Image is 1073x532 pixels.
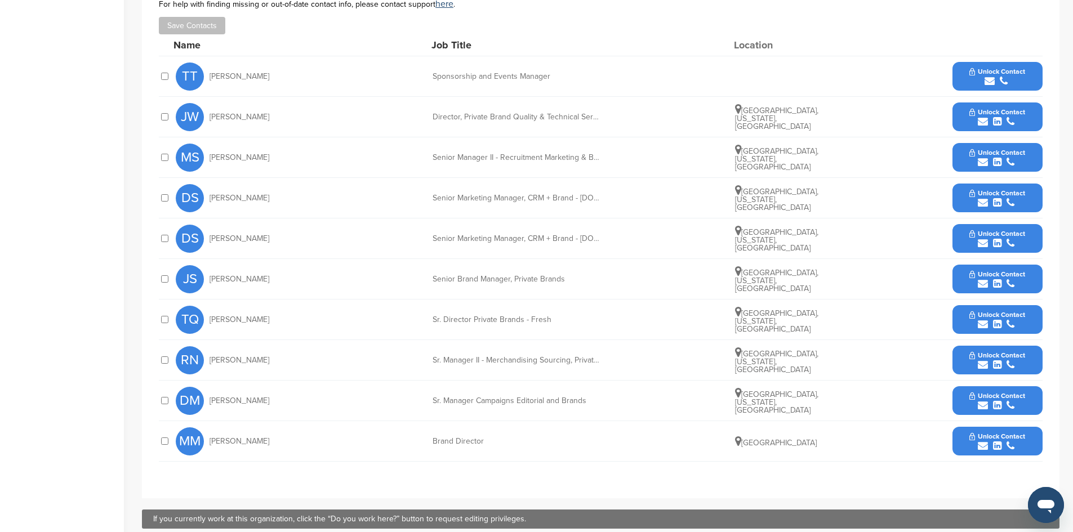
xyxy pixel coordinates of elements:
span: RN [176,346,204,374]
span: [GEOGRAPHIC_DATA], [US_STATE], [GEOGRAPHIC_DATA] [735,146,818,172]
span: Unlock Contact [969,351,1025,359]
div: Director, Private Brand Quality & Technical Services, Entertainment, Toys & Seasonal [433,113,602,121]
div: Location [734,40,818,50]
span: [GEOGRAPHIC_DATA], [US_STATE], [GEOGRAPHIC_DATA] [735,227,818,253]
button: Unlock Contact [956,343,1039,377]
div: Brand Director [433,437,602,445]
span: Unlock Contact [969,432,1025,440]
span: [PERSON_NAME] [210,235,269,243]
button: Unlock Contact [956,141,1039,175]
span: [GEOGRAPHIC_DATA], [US_STATE], [GEOGRAPHIC_DATA] [735,268,818,293]
div: Sponsorship and Events Manager [433,73,602,81]
span: DS [176,184,204,212]
span: Unlock Contact [969,189,1025,197]
span: [GEOGRAPHIC_DATA], [US_STATE], [GEOGRAPHIC_DATA] [735,309,818,334]
span: JW [176,103,204,131]
button: Unlock Contact [956,384,1039,418]
span: Unlock Contact [969,108,1025,116]
span: [GEOGRAPHIC_DATA] [735,438,817,448]
button: Unlock Contact [956,60,1039,93]
button: Unlock Contact [956,100,1039,134]
span: Unlock Contact [969,311,1025,319]
div: Name [173,40,297,50]
span: [PERSON_NAME] [210,194,269,202]
span: Unlock Contact [969,149,1025,157]
button: Unlock Contact [956,424,1039,458]
div: If you currently work at this organization, click the “Do you work here?” button to request editi... [153,515,1048,523]
span: DM [176,387,204,415]
span: [PERSON_NAME] [210,316,269,324]
span: JS [176,265,204,293]
span: [GEOGRAPHIC_DATA], [US_STATE], [GEOGRAPHIC_DATA] [735,187,818,212]
button: Unlock Contact [956,303,1039,337]
button: Unlock Contact [956,262,1039,296]
div: Sr. Manager Campaigns Editorial and Brands [433,397,602,405]
button: Save Contacts [159,17,225,34]
span: Unlock Contact [969,270,1025,278]
span: [PERSON_NAME] [210,275,269,283]
span: [GEOGRAPHIC_DATA], [US_STATE], [GEOGRAPHIC_DATA] [735,106,818,131]
span: [GEOGRAPHIC_DATA], [US_STATE], [GEOGRAPHIC_DATA] [735,349,818,374]
span: [GEOGRAPHIC_DATA], [US_STATE], [GEOGRAPHIC_DATA] [735,390,818,415]
span: TQ [176,306,204,334]
div: Senior Marketing Manager, CRM + Brand - [DOMAIN_NAME], Hayneedle & Allswell [433,235,602,243]
div: Sr. Director Private Brands - Fresh [433,316,602,324]
span: MS [176,144,204,172]
div: Sr. Manager II - Merchandising Sourcing, Private Brands [433,356,602,364]
span: [PERSON_NAME] [210,437,269,445]
span: MM [176,427,204,455]
span: DS [176,225,204,253]
span: [PERSON_NAME] [210,356,269,364]
span: [PERSON_NAME] [210,73,269,81]
div: Senior Marketing Manager, CRM + Brand - [DOMAIN_NAME], Hayneedle & Allswell [433,194,602,202]
iframe: Button to launch messaging window [1028,487,1064,523]
span: Unlock Contact [969,392,1025,400]
span: [PERSON_NAME] [210,397,269,405]
div: Job Title [431,40,600,50]
span: Unlock Contact [969,68,1025,75]
button: Unlock Contact [956,181,1039,215]
button: Unlock Contact [956,222,1039,256]
span: TT [176,62,204,91]
div: Senior Manager II - Recruitment Marketing & Brand [433,154,602,162]
span: Unlock Contact [969,230,1025,238]
span: [PERSON_NAME] [210,113,269,121]
div: Senior Brand Manager, Private Brands [433,275,602,283]
span: [PERSON_NAME] [210,154,269,162]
